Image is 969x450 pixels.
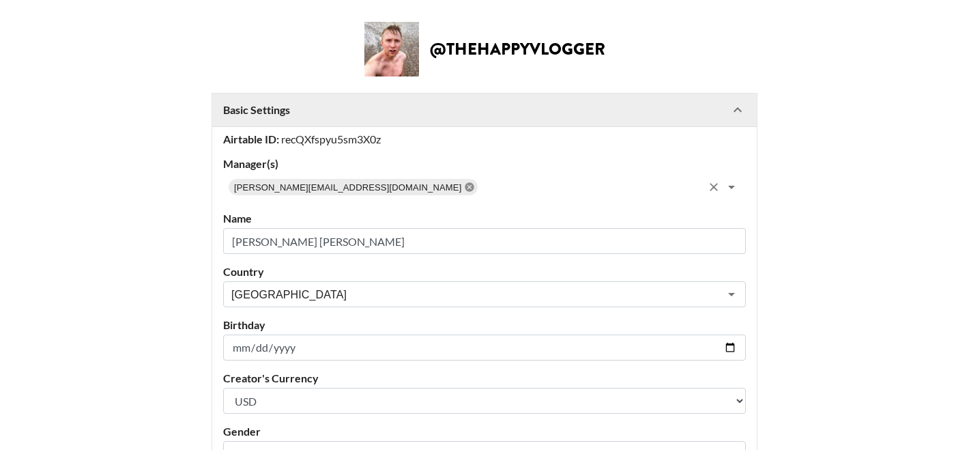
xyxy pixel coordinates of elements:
strong: Basic Settings [223,103,290,117]
div: Basic Settings [212,94,757,126]
img: Creator [364,22,419,76]
span: [PERSON_NAME][EMAIL_ADDRESS][DOMAIN_NAME] [229,180,467,195]
h2: @ thehappyvlogger [430,41,605,57]
label: Gender [223,425,746,438]
div: [PERSON_NAME][EMAIL_ADDRESS][DOMAIN_NAME] [229,179,478,195]
label: Birthday [223,318,746,332]
button: Open [722,178,741,197]
div: recQXfspyu5sm3X0z [223,132,746,146]
button: Clear [704,178,723,197]
strong: Airtable ID: [223,132,279,145]
label: Creator's Currency [223,371,746,385]
label: Country [223,265,746,279]
label: Name [223,212,746,225]
label: Manager(s) [223,157,746,171]
button: Open [722,285,741,304]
